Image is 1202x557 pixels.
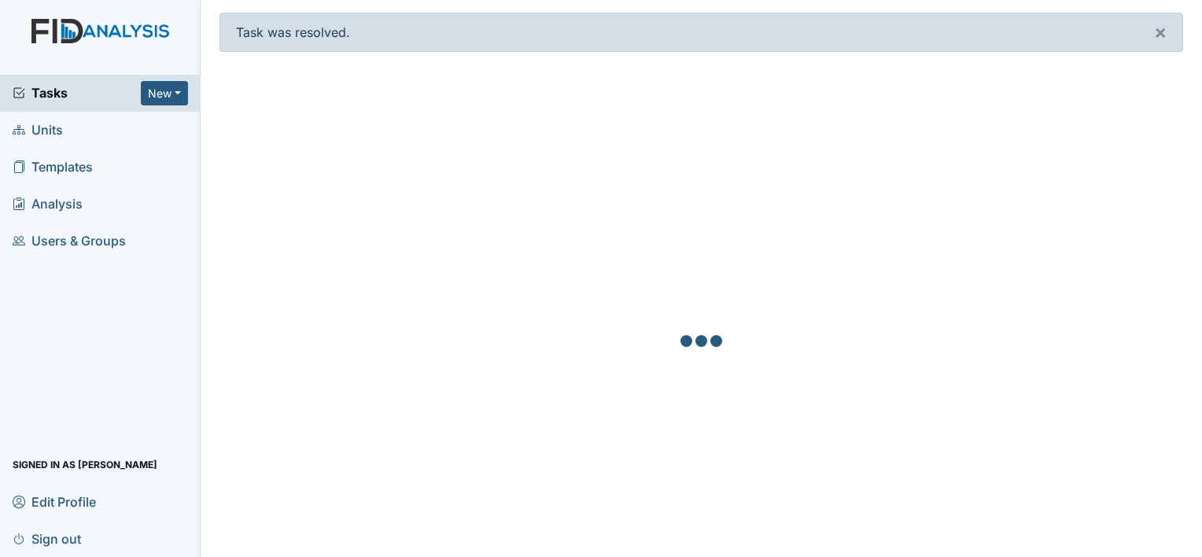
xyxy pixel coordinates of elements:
span: Templates [13,155,93,179]
span: Units [13,118,63,142]
span: Sign out [13,526,81,551]
span: Signed in as [PERSON_NAME] [13,452,157,477]
span: Users & Groups [13,229,126,253]
button: New [141,81,188,105]
span: × [1154,20,1167,43]
span: Analysis [13,192,83,216]
div: Task was resolved. [219,13,1183,52]
button: × [1138,13,1182,51]
span: Edit Profile [13,489,96,514]
a: Tasks [13,83,141,102]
